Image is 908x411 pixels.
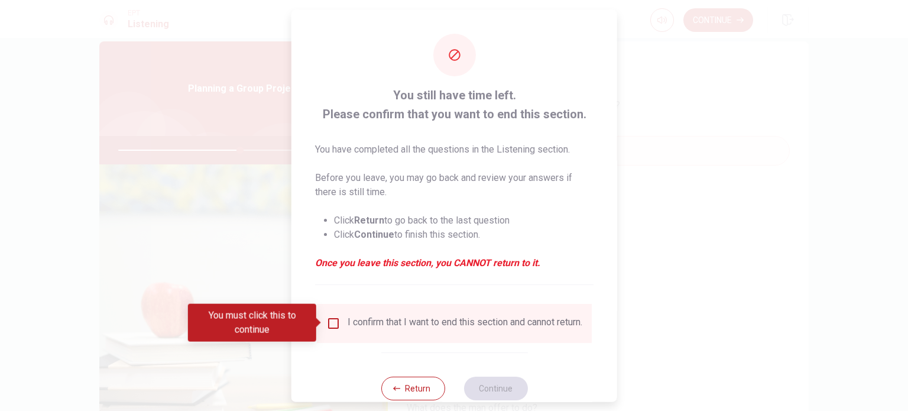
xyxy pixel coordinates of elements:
button: Continue [463,376,527,400]
span: You still have time left. Please confirm that you want to end this section. [315,85,594,123]
em: Once you leave this section, you CANNOT return to it. [315,255,594,270]
strong: Continue [354,228,394,240]
div: You must click this to continue [188,304,316,342]
span: You must click this to continue [326,316,340,330]
li: Click to go back to the last question [334,213,594,227]
p: You have completed all the questions in the Listening section. [315,142,594,156]
div: I confirm that I want to end this section and cannot return. [348,316,582,330]
p: Before you leave, you may go back and review your answers if there is still time. [315,170,594,199]
button: Return [381,376,445,400]
li: Click to finish this section. [334,227,594,241]
strong: Return [354,214,384,225]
